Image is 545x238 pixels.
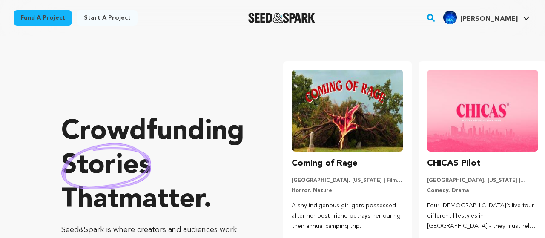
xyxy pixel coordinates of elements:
[292,187,403,194] p: Horror, Nature
[427,201,538,231] p: Four [DEMOGRAPHIC_DATA]’s live four different lifestyles in [GEOGRAPHIC_DATA] - they must rely on...
[61,115,249,217] p: Crowdfunding that .
[443,11,518,24] div: Muhammad Umar A.'s Profile
[248,13,315,23] a: Seed&Spark Homepage
[292,177,403,184] p: [GEOGRAPHIC_DATA], [US_STATE] | Film Short
[248,13,315,23] img: Seed&Spark Logo Dark Mode
[61,143,151,189] img: hand sketched image
[427,187,538,194] p: Comedy, Drama
[119,186,204,214] span: matter
[292,157,358,170] h3: Coming of Rage
[442,9,531,24] a: Muhammad Umar A.'s Profile
[292,70,403,152] img: Coming of Rage image
[427,70,538,152] img: CHICAS Pilot image
[14,10,72,26] a: Fund a project
[427,157,481,170] h3: CHICAS Pilot
[292,201,403,231] p: A shy indigenous girl gets possessed after her best friend betrays her during their annual campin...
[460,16,518,23] span: [PERSON_NAME]
[442,9,531,27] span: Muhammad Umar A.'s Profile
[443,11,457,24] img: 19f3b03791f91df7.jpg
[427,177,538,184] p: [GEOGRAPHIC_DATA], [US_STATE] | Series
[77,10,138,26] a: Start a project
